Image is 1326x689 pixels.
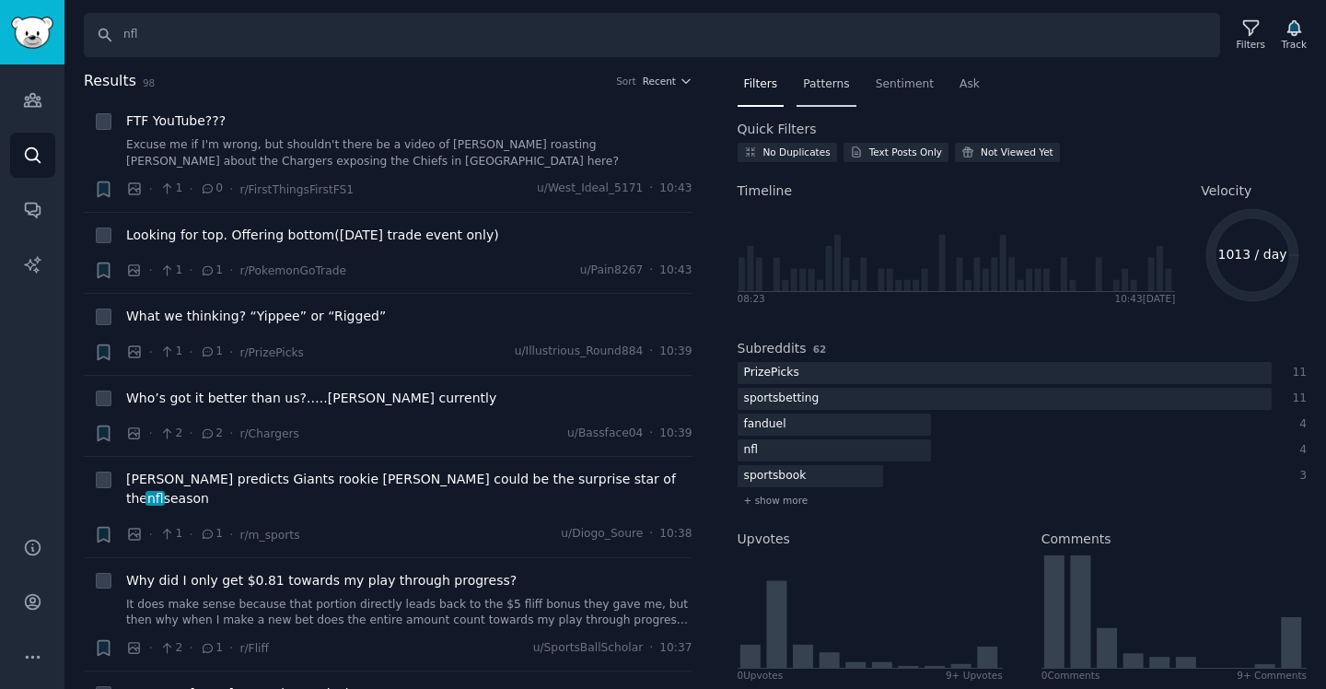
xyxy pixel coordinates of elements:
span: 0 [200,181,223,197]
span: 1 [159,181,182,197]
span: u/West_Ideal_5171 [537,181,643,197]
span: · [649,181,653,197]
div: 4 [1291,416,1308,433]
span: 1 [159,263,182,279]
div: Track [1282,38,1307,51]
span: · [189,424,192,443]
h2: Quick Filters [738,120,817,139]
span: + show more [744,494,808,507]
button: Recent [643,75,692,88]
div: sportsbook [738,465,813,488]
div: Text Posts Only [869,146,942,158]
span: 2 [159,640,182,657]
div: Filters [1237,38,1265,51]
div: sportsbetting [738,388,826,411]
span: Recent [643,75,676,88]
span: r/FirstThingsFirstFS1 [239,183,354,196]
span: Sentiment [876,76,934,93]
span: · [149,261,153,280]
span: u/Pain8267 [580,263,644,279]
h2: Upvotes [738,530,790,549]
span: · [229,638,233,658]
span: 2 [200,426,223,442]
a: Excuse me if I'm wrong, but shouldn't there be a video of [PERSON_NAME] roasting [PERSON_NAME] ab... [126,137,692,169]
span: · [189,343,192,362]
span: · [189,525,192,544]
span: Results [84,70,136,93]
span: r/PrizePicks [239,346,303,359]
span: [PERSON_NAME] predicts Giants rookie [PERSON_NAME] could be the surprise star of the season [126,470,692,508]
span: Ask [960,76,980,93]
a: Looking for top. Offering bottom([DATE] trade event only) [126,226,499,245]
span: 98 [143,77,155,88]
button: Track [1275,16,1313,54]
a: Who’s got it better than us?…..[PERSON_NAME] currently [126,389,496,408]
span: · [649,526,653,543]
span: · [149,638,153,658]
input: Search Keyword [84,13,1220,57]
span: · [649,263,653,279]
span: u/Bassface04 [567,426,643,442]
span: Timeline [738,181,793,201]
img: GummySearch logo [11,17,53,49]
span: 1 [200,344,223,360]
div: 10:43 [DATE] [1114,292,1175,305]
span: 10:43 [659,181,692,197]
div: 9+ Upvotes [946,669,1003,682]
div: Sort [616,75,636,88]
span: 1 [200,263,223,279]
div: PrizePicks [738,362,806,385]
div: 0 Upvote s [738,669,784,682]
span: r/Chargers [239,427,299,440]
span: · [649,344,653,360]
div: Not Viewed Yet [981,146,1053,158]
span: u/Illustrious_Round884 [515,344,644,360]
span: 10:37 [659,640,692,657]
span: · [189,261,192,280]
span: 62 [813,344,827,355]
span: · [229,180,233,199]
span: · [189,638,192,658]
a: It does make sense because that portion directly leads back to the $5 fliff bonus they gave me, b... [126,597,692,629]
div: No Duplicates [763,146,831,158]
span: Filters [744,76,778,93]
div: 08:23 [738,292,765,305]
span: 1 [200,640,223,657]
span: · [229,343,233,362]
a: Why did I only get $0.81 towards my play through progress? [126,571,517,590]
span: nfl [145,491,165,506]
span: 10:38 [659,526,692,543]
span: · [149,180,153,199]
h2: Subreddits [738,339,807,358]
a: What we thinking? “Yippee” or “Rigged” [126,307,386,326]
span: 10:39 [659,344,692,360]
span: 2 [159,426,182,442]
span: r/Fliff [239,642,268,655]
div: 0 Comment s [1041,669,1100,682]
span: · [649,426,653,442]
div: 11 [1291,391,1308,407]
span: · [229,261,233,280]
text: 1013 / day [1218,247,1287,262]
a: [PERSON_NAME] predicts Giants rookie [PERSON_NAME] could be the surprise star of thenflseason [126,470,692,508]
span: 10:39 [659,426,692,442]
span: · [229,424,233,443]
div: fanduel [738,414,793,437]
span: · [649,640,653,657]
span: u/Diogo_Soure [561,526,643,543]
span: 1 [159,344,182,360]
span: r/m_sports [239,529,299,542]
span: r/PokemonGoTrade [239,264,346,277]
span: u/SportsBallScholar [533,640,644,657]
span: 1 [159,526,182,543]
div: 9+ Comments [1237,669,1307,682]
span: Patterns [803,76,849,93]
span: · [149,424,153,443]
a: FTF YouTube??? [126,111,226,131]
span: · [189,180,192,199]
h2: Comments [1041,530,1111,549]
